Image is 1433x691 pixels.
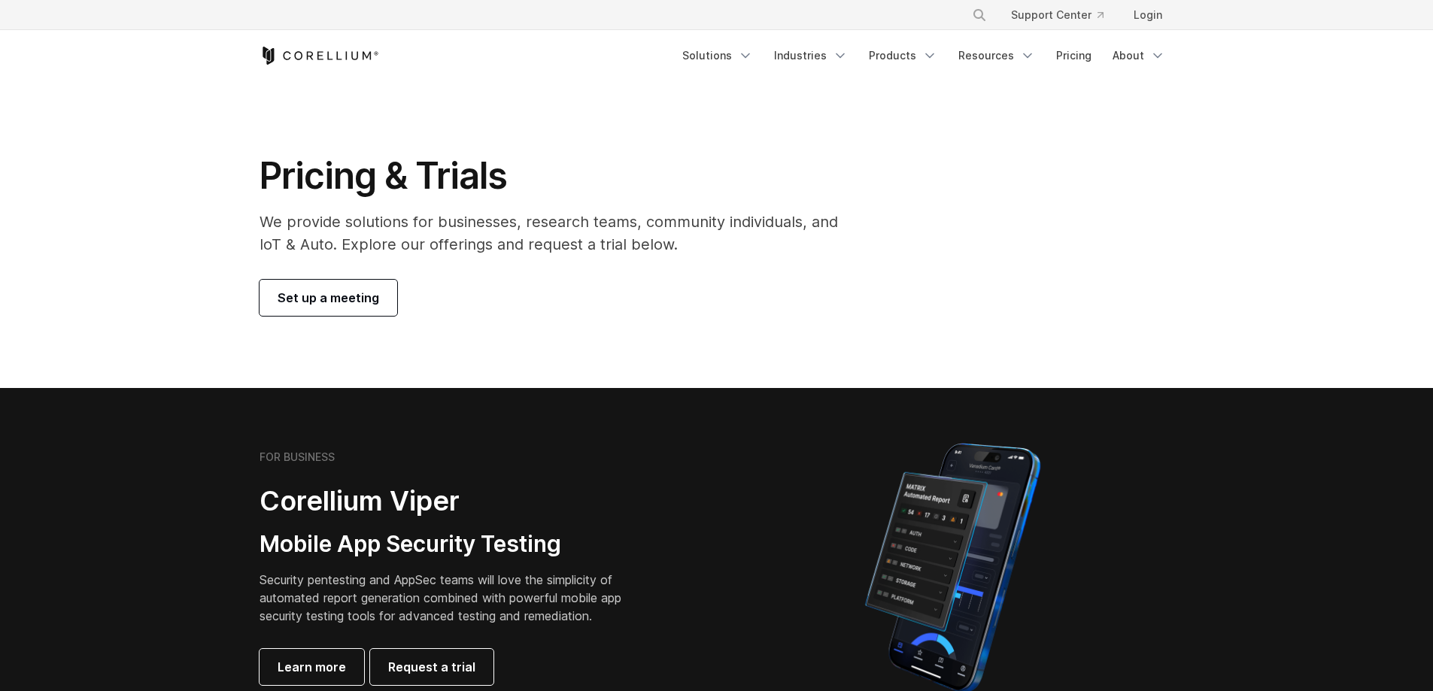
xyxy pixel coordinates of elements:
h1: Pricing & Trials [260,153,859,199]
p: We provide solutions for businesses, research teams, community individuals, and IoT & Auto. Explo... [260,211,859,256]
button: Search [966,2,993,29]
a: Login [1122,2,1174,29]
a: Industries [765,42,857,69]
div: Navigation Menu [673,42,1174,69]
a: Set up a meeting [260,280,397,316]
a: Corellium Home [260,47,379,65]
a: Request a trial [370,649,493,685]
span: Learn more [278,658,346,676]
span: Request a trial [388,658,475,676]
h2: Corellium Viper [260,484,645,518]
h3: Mobile App Security Testing [260,530,645,559]
span: Set up a meeting [278,289,379,307]
div: Navigation Menu [954,2,1174,29]
a: Products [860,42,946,69]
a: Learn more [260,649,364,685]
p: Security pentesting and AppSec teams will love the simplicity of automated report generation comb... [260,571,645,625]
a: About [1104,42,1174,69]
a: Resources [949,42,1044,69]
h6: FOR BUSINESS [260,450,335,464]
a: Solutions [673,42,762,69]
a: Support Center [999,2,1116,29]
a: Pricing [1047,42,1101,69]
